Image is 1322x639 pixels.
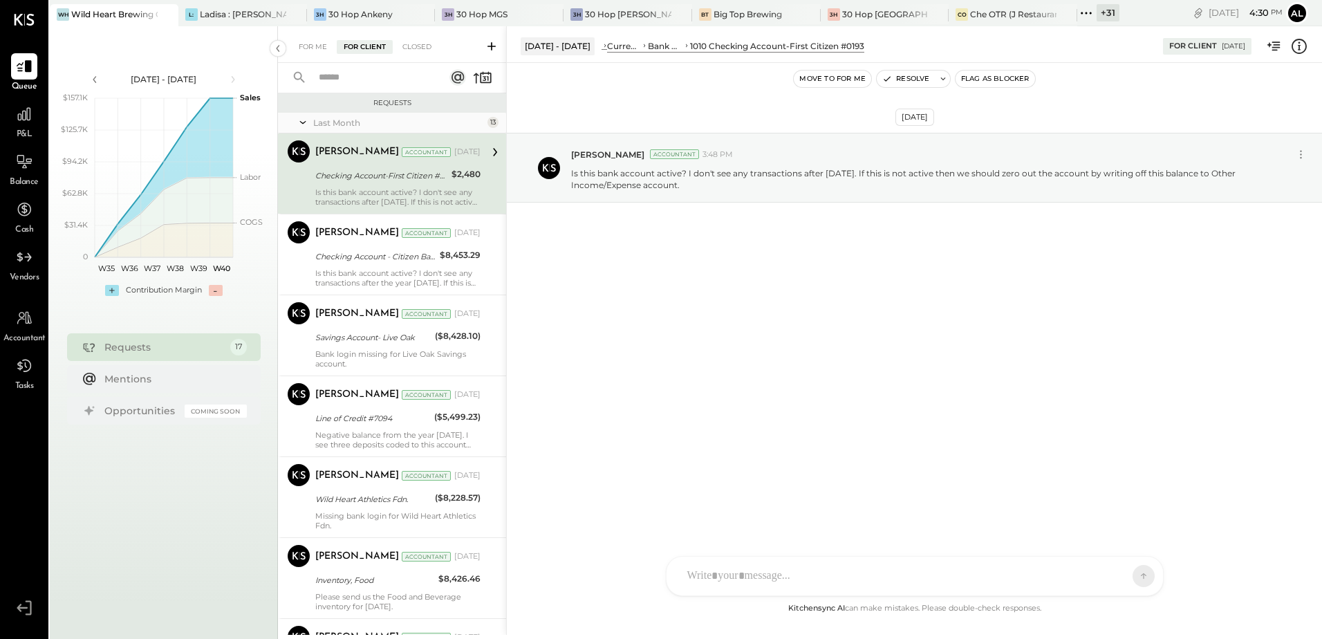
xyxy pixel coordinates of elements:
[240,93,261,102] text: Sales
[714,8,782,20] div: Big Top Brewing
[315,226,399,240] div: [PERSON_NAME]
[337,40,393,54] div: For Client
[315,349,481,369] div: Bank login missing for Live Oak Savings account.
[315,145,399,159] div: [PERSON_NAME]
[454,147,481,158] div: [DATE]
[895,109,934,126] div: [DATE]
[315,592,481,611] div: Please send us the Food and Beverage inventory for [DATE].
[104,340,223,354] div: Requests
[97,263,114,273] text: W35
[1222,41,1245,51] div: [DATE]
[1,149,48,189] a: Balance
[402,309,451,319] div: Accountant
[230,339,247,355] div: 17
[648,40,683,52] div: Bank Accounts
[120,263,138,273] text: W36
[1209,6,1283,19] div: [DATE]
[1,244,48,284] a: Vendors
[699,8,711,21] div: BT
[15,380,34,393] span: Tasks
[314,8,326,21] div: 3H
[62,188,88,198] text: $62.8K
[842,8,929,20] div: 30 Hop [GEOGRAPHIC_DATA]
[315,187,481,207] div: Is this bank account active? I don't see any transactions after [DATE]. If this is not active the...
[454,228,481,239] div: [DATE]
[292,40,334,54] div: For Me
[83,252,88,261] text: 0
[62,156,88,166] text: $94.2K
[402,390,451,400] div: Accountant
[690,40,864,52] div: 1010 Checking Account-First Citizen #0193
[209,285,223,296] div: -
[794,71,871,87] button: Move to for me
[315,411,430,425] div: Line of Credit #7094
[438,572,481,586] div: $8,426.46
[315,388,399,402] div: [PERSON_NAME]
[440,248,481,262] div: $8,453.29
[702,149,733,160] span: 3:48 PM
[607,40,641,52] div: Current Assets
[189,263,207,273] text: W39
[185,405,247,418] div: Coming Soon
[435,491,481,505] div: ($8,228.57)
[315,331,431,344] div: Savings Account- Live Oak
[1,305,48,345] a: Accountant
[571,149,644,160] span: [PERSON_NAME]
[328,8,393,20] div: 30 Hop Ankeny
[435,329,481,343] div: ($8,428.10)
[104,404,178,418] div: Opportunities
[451,167,481,181] div: $2,480
[185,8,198,21] div: L:
[956,71,1035,87] button: Flag as Blocker
[57,8,69,21] div: WH
[1,353,48,393] a: Tasks
[402,471,451,481] div: Accountant
[521,37,595,55] div: [DATE] - [DATE]
[487,117,499,128] div: 13
[402,228,451,238] div: Accountant
[571,167,1274,191] p: Is this bank account active? I don't see any transactions after [DATE]. If this is not active the...
[212,263,230,273] text: W40
[877,71,935,87] button: Resolve
[1169,41,1217,52] div: For Client
[456,8,508,20] div: 30 Hop MGS
[313,117,484,129] div: Last Month
[15,224,33,237] span: Cash
[315,268,481,288] div: Is this bank account active? I don't see any transactions after the year [DATE]. If this is not a...
[434,410,481,424] div: ($5,499.23)
[970,8,1056,20] div: Che OTR (J Restaurant LLC) - Ignite
[402,552,451,562] div: Accountant
[240,172,261,182] text: Labor
[10,272,39,284] span: Vendors
[61,124,88,134] text: $125.7K
[956,8,968,21] div: CO
[315,469,399,483] div: [PERSON_NAME]
[585,8,671,20] div: 30 Hop [PERSON_NAME] Summit
[64,220,88,230] text: $31.4K
[126,285,202,296] div: Contribution Margin
[315,250,436,263] div: Checking Account - Citizen Bank
[105,285,119,296] div: +
[315,573,434,587] div: Inventory, Food
[71,8,158,20] div: Wild Heart Brewing Company
[315,430,481,450] div: Negative balance from the year [DATE]. I see three deposits coded to this account which has broug...
[63,93,88,102] text: $157.1K
[454,551,481,562] div: [DATE]
[144,263,160,273] text: W37
[240,217,263,227] text: COGS
[104,372,240,386] div: Mentions
[454,389,481,400] div: [DATE]
[200,8,286,20] div: Ladisa : [PERSON_NAME] in the Alley
[315,511,481,530] div: Missing bank login for Wild Heart Athletics Fdn.
[454,470,481,481] div: [DATE]
[315,307,399,321] div: [PERSON_NAME]
[395,40,438,54] div: Closed
[285,98,499,108] div: Requests
[650,149,699,159] div: Accountant
[1191,6,1205,20] div: copy link
[442,8,454,21] div: 3H
[315,550,399,564] div: [PERSON_NAME]
[17,129,32,141] span: P&L
[1,196,48,237] a: Cash
[1097,4,1119,21] div: + 31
